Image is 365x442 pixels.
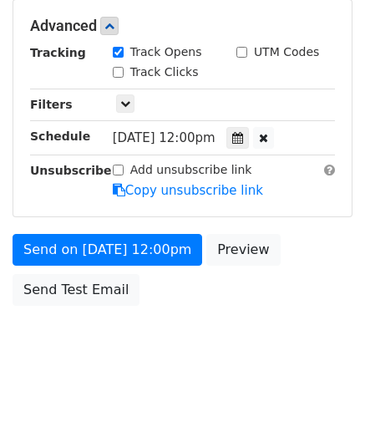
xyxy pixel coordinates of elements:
strong: Unsubscribe [30,164,112,177]
strong: Schedule [30,130,90,143]
label: Add unsubscribe link [130,161,252,179]
iframe: Chat Widget [281,362,365,442]
label: Track Opens [130,43,202,61]
span: [DATE] 12:00pm [113,130,215,145]
a: Send Test Email [13,274,139,306]
a: Copy unsubscribe link [113,183,263,198]
a: Send on [DATE] 12:00pm [13,234,202,266]
h5: Advanced [30,17,335,35]
strong: Filters [30,98,73,111]
a: Preview [206,234,280,266]
label: Track Clicks [130,64,199,81]
label: UTM Codes [254,43,319,61]
strong: Tracking [30,46,86,59]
